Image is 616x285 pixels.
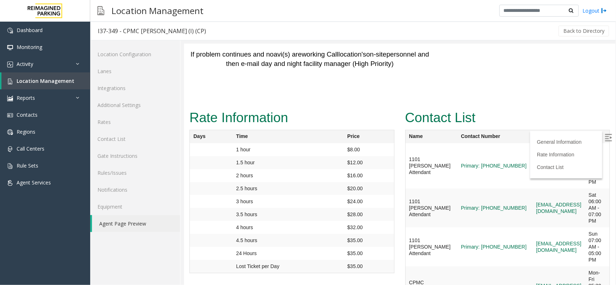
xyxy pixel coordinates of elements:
span: Activity [17,61,33,67]
td: $35.00 [160,190,210,203]
th: Time [48,86,160,99]
div: Mon-Fri 05:30 AM - 12:00 AM [405,226,422,264]
a: Rules/Issues [90,164,180,181]
td: $20.00 [160,138,210,151]
img: 'icon' [7,146,13,152]
td: 1 hour [48,99,160,112]
span: Dashboard [17,27,43,34]
h2: Contact List [221,64,426,83]
a: Primary: [PHONE_NUMBER] [277,200,342,206]
img: 'icon' [7,112,13,118]
a: [EMAIL_ADDRESS][DOMAIN_NAME] [352,158,397,170]
td: 1.5 hour [48,112,160,125]
span: If problem continues and no [6,6,89,14]
td: CPMC [PERSON_NAME] Office [221,222,273,268]
td: $16.00 [160,125,210,138]
span: Location Management [17,77,74,84]
td: 1101 [PERSON_NAME] Attendant [221,183,273,222]
img: 'icon' [7,180,13,186]
th: Shift [401,86,425,99]
h2: Rate Information [5,64,210,83]
th: Email [349,86,401,99]
img: 'icon' [7,129,13,135]
button: Back to Directory [559,26,609,36]
td: 1101 [PERSON_NAME] Attendant [221,144,273,183]
td: Lost Ticket per Day [48,216,160,229]
div: Sun 07:00 AM - 05:00 PM [405,187,422,219]
span: on-site [182,6,202,14]
a: Gate Instructions [90,147,180,164]
th: Contact Number [273,86,349,99]
td: $8.00 [160,99,210,112]
span: (s) are [98,6,118,14]
span: Call Centers [17,145,44,152]
td: 3 hours [48,151,160,164]
span: location's [154,6,182,14]
a: Lanes [90,63,180,80]
a: Rates [90,113,180,130]
a: Notifications [90,181,180,198]
a: Additional Settings [90,97,180,113]
a: Rate Information [353,108,390,113]
a: Primary: [PHONE_NUMBER] [277,119,342,125]
img: 'icon' [7,62,13,67]
td: 1101 [PERSON_NAME] Attendant [221,99,273,144]
td: $12.00 [160,112,210,125]
td: 24 Hours [48,203,160,216]
td: 3.5 hours [48,164,160,177]
td: $28.00 [160,164,210,177]
a: Contact List [353,120,380,126]
a: Agent Page Preview [92,215,180,232]
a: Location Management [1,72,90,89]
img: 'icon' [7,79,13,84]
td: $35.00 [160,216,210,229]
span: Rule Sets [17,162,38,169]
span: Agent Services [17,179,51,186]
th: Name [221,86,273,99]
img: Open/Close Sidebar Menu [421,90,428,97]
td: 2.5 hours [48,138,160,151]
img: pageIcon [97,2,104,19]
a: General Information [353,95,398,101]
a: Integrations [90,80,180,97]
a: Contact List [90,130,180,147]
td: $35.00 [160,203,210,216]
a: Equipment [90,198,180,215]
td: $32.00 [160,177,210,190]
div: Sat 06:00 AM - 07:00 PM [405,148,422,180]
td: 4.5 hours [48,190,160,203]
a: Location Configuration [90,46,180,63]
th: Days [6,86,49,99]
span: Contacts [17,111,38,118]
a: Primary: [PHONE_NUMBER] [277,161,342,167]
span: Monitoring [17,44,42,50]
span: working Call [118,6,154,14]
th: Price [160,86,210,99]
span: ) [207,16,210,23]
img: 'icon' [7,28,13,34]
h3: Location Management [108,2,207,19]
a: [EMAIL_ADDRESS][DOMAIN_NAME] [352,197,397,209]
img: 'icon' [7,163,13,169]
td: $24.00 [160,151,210,164]
div: I37-349 - CPMC [PERSON_NAME] (I) (CP) [98,26,206,36]
img: 'icon' [7,45,13,50]
img: 'icon' [7,95,13,101]
span: avi [89,6,98,14]
span: Reports [17,94,35,101]
td: 2 hours [48,125,160,138]
td: 4 hours [48,177,160,190]
img: logout [601,7,607,14]
span: Regions [17,128,35,135]
a: [EMAIL_ADDRESS][DOMAIN_NAME] [352,239,397,251]
a: Logout [582,7,607,14]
